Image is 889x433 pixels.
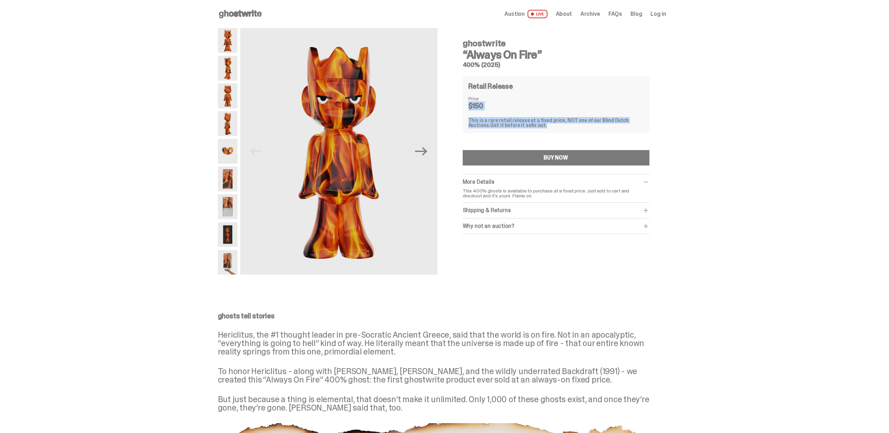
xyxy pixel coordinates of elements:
h3: “Always On Fire” [463,49,649,60]
img: Always-On-Fire---Website-Archive.2497X.png [218,222,237,247]
div: BUY NOW [544,155,568,161]
h4: ghostwrite [463,39,649,48]
dt: Price [468,96,503,101]
button: Next [414,144,429,159]
img: Always-On-Fire---Website-Archive.2522XX.png [218,250,237,275]
a: About [556,11,572,17]
span: Get it before it sells out. [490,122,547,128]
p: ghosts tell stories [218,312,666,319]
p: To honor Hericlitus - along with [PERSON_NAME], [PERSON_NAME], and the wildly underrated Backdraf... [218,367,666,384]
img: Always-On-Fire---Website-Archive.2487X.png [218,83,237,108]
img: Always-On-Fire---Website-Archive.2491X.png [218,167,237,191]
div: Why not an auction? [463,223,649,230]
dd: $150 [468,102,503,109]
img: Always-On-Fire---Website-Archive.2489X.png [218,111,237,136]
img: Always-On-Fire---Website-Archive.2494X.png [218,194,237,219]
a: Auction LIVE [504,10,547,18]
img: Always-On-Fire---Website-Archive.2484X.png [218,28,237,53]
img: Always-On-Fire---Website-Archive.2490X.png [218,139,237,164]
a: Log in [650,11,666,17]
h4: Retail Release [468,83,513,90]
a: FAQs [608,11,622,17]
h5: 400% (2025) [463,62,649,68]
div: This is a rare retail release at a fixed price, NOT one of our Blind Dutch Auctions. [468,118,644,128]
span: LIVE [528,10,547,18]
span: More Details [463,178,494,185]
a: Archive [580,11,600,17]
button: BUY NOW [463,150,649,165]
img: Always-On-Fire---Website-Archive.2485X.png [218,56,237,81]
span: Auction [504,11,525,17]
img: Always-On-Fire---Website-Archive.2484X.png [240,28,437,275]
div: Shipping & Returns [463,207,649,214]
p: Hericlitus, the #1 thought leader in pre-Socratic Ancient Greece, said that the world is on fire.... [218,331,666,356]
a: Blog [630,11,642,17]
p: This 400% ghosts is available to purchase at a fixed price. Just add to cart and checkout and it'... [463,188,649,198]
p: But just because a thing is elemental, that doesn’t make it unlimited. Only 1,000 of these ghosts... [218,395,666,412]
